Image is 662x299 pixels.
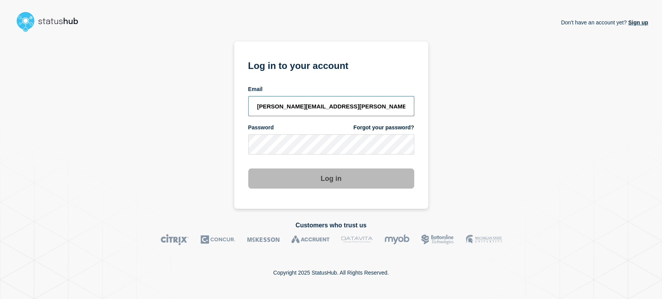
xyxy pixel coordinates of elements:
img: DataVita logo [341,234,373,245]
img: Concur logo [201,234,235,245]
input: password input [248,134,414,155]
h1: Log in to your account [248,58,414,72]
img: MSU logo [466,234,502,245]
p: Don't have an account yet? [561,13,648,32]
input: email input [248,96,414,116]
img: StatusHub logo [14,9,88,34]
img: myob logo [384,234,410,245]
h2: Customers who trust us [14,222,648,229]
a: Sign up [627,19,648,26]
span: Password [248,124,274,131]
a: Forgot your password? [353,124,414,131]
img: Accruent logo [291,234,330,245]
button: Log in [248,168,414,189]
img: Bottomline logo [421,234,454,245]
img: McKesson logo [247,234,280,245]
p: Copyright 2025 StatusHub. All Rights Reserved. [273,270,389,276]
span: Email [248,86,263,93]
img: Citrix logo [161,234,189,245]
